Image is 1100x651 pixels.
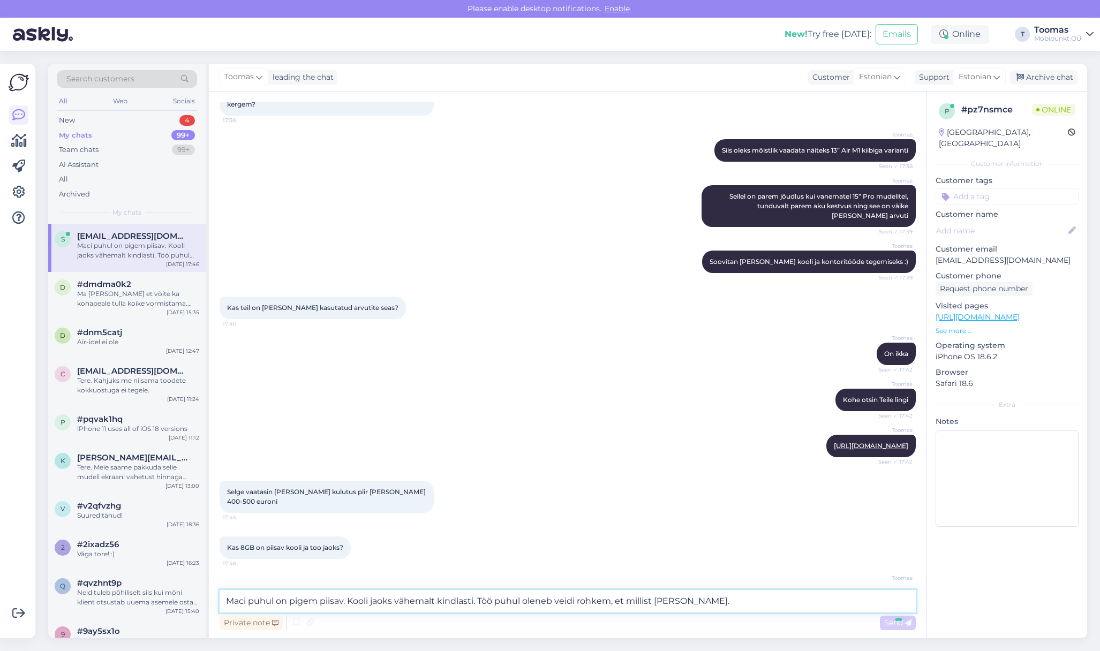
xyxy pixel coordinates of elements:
[59,115,75,126] div: New
[872,426,913,434] span: Toomas
[227,543,343,551] span: Kas 8GB on piisav kooli ja too jaoks?
[223,559,263,567] span: 17:46
[165,607,199,615] div: [DATE] 15:40
[936,225,1066,237] input: Add name
[936,300,1079,312] p: Visited pages
[710,258,908,266] span: Soovitan [PERSON_NAME] kooli ja kontoritööde tegemiseks :)
[872,412,913,420] span: Seen ✓ 17:42
[223,116,263,124] span: 17:38
[77,463,199,482] div: Tere. Meie saame pakkuda selle mudeli ekraani vahetust hinnaga 500€.
[166,347,199,355] div: [DATE] 12:47
[936,175,1079,186] p: Customer tags
[843,396,908,404] span: Kohe otsin Teile lingi
[1032,104,1075,116] span: Online
[601,4,633,13] span: Enable
[936,209,1079,220] p: Customer name
[936,188,1079,205] input: Add a tag
[77,540,119,549] span: #2ixadz56
[872,274,913,282] span: Seen ✓ 17:39
[872,242,913,250] span: Toomas
[60,331,65,339] span: d
[179,115,195,126] div: 4
[872,366,913,374] span: Seen ✓ 17:42
[59,174,68,185] div: All
[884,350,908,358] span: On ikka
[859,71,892,83] span: Estonian
[166,260,199,268] div: [DATE] 17:46
[77,549,199,559] div: Väga tore! :)
[77,376,199,395] div: Tere. Kahjuks me niisama toodete kokkuostuga ei tegele.
[872,228,913,236] span: Seen ✓ 17:39
[872,574,913,582] span: Toomas
[936,312,1020,322] a: [URL][DOMAIN_NAME]
[77,366,189,376] span: carolinareidma97@gmail.com
[171,130,195,141] div: 99+
[808,72,850,83] div: Customer
[61,457,65,465] span: k
[167,559,199,567] div: [DATE] 16:23
[59,130,92,141] div: My chats
[171,94,197,108] div: Socials
[77,414,123,424] span: #pqvak1hq
[936,367,1079,378] p: Browser
[936,416,1079,427] p: Notes
[936,340,1079,351] p: Operating system
[169,434,199,442] div: [DATE] 11:12
[227,488,427,505] span: Selge vaatasin [PERSON_NAME] kulutus piir [PERSON_NAME] 400-500 euroni
[729,192,910,219] span: Sellel on parem jõudlus kui vanematel 15” Pro mudelitel, tunduvalt parem aku kestvus ning see on ...
[111,94,130,108] div: Web
[77,578,122,588] span: #qvzhnt9p
[945,107,950,115] span: p
[61,505,65,513] span: v
[60,582,65,590] span: q
[9,72,29,93] img: Askly Logo
[785,28,871,41] div: Try free [DATE]:
[876,24,918,44] button: Emails
[936,255,1079,266] p: [EMAIL_ADDRESS][DOMAIN_NAME]
[872,162,913,170] span: Seen ✓ 17:38
[167,308,199,316] div: [DATE] 15:35
[959,71,991,83] span: Estonian
[165,482,199,490] div: [DATE] 13:00
[1015,27,1030,42] div: T
[59,189,90,200] div: Archived
[936,400,1079,410] div: Extra
[77,241,199,260] div: Maci puhul on pigem piisav. Kooli jaoks vähemalt kindlasti. Töö puhul oleneb veidi rohkem, et mil...
[77,231,189,241] span: snaiderselina0@gmail.com
[112,208,141,217] span: My chats
[936,378,1079,389] p: Safari 18.6
[785,29,808,39] b: New!
[77,453,189,463] span: kristi@ecooil.ee
[872,177,913,185] span: Toomas
[77,424,199,434] div: iPhone 11 uses all of iOS 18 versions
[223,320,263,328] span: 17:40
[57,94,69,108] div: All
[1034,34,1082,43] div: Mobipunkt OÜ
[224,71,254,83] span: Toomas
[936,282,1033,296] div: Request phone number
[61,418,65,426] span: p
[872,380,913,388] span: Toomas
[268,72,334,83] div: leading the chat
[167,395,199,403] div: [DATE] 11:24
[61,370,65,378] span: c
[59,145,99,155] div: Team chats
[167,520,199,528] div: [DATE] 18:36
[77,279,131,289] span: #dmdma0k2
[60,283,65,291] span: d
[936,159,1079,169] div: Customer information
[77,588,199,607] div: Neid tuleb põhiliselt siis kui mõni klient otsustab uuema asemele osta ning vana seadme meile müü...
[61,235,65,243] span: s
[936,270,1079,282] p: Customer phone
[1034,26,1094,43] a: ToomasMobipunkt OÜ
[66,73,134,85] span: Search customers
[872,334,913,342] span: Toomas
[77,626,120,636] span: #9ay5sx1o
[936,326,1079,336] p: See more ...
[227,304,398,312] span: Kas teil on [PERSON_NAME] kasutatud arvutite seas?
[915,72,950,83] div: Support
[77,289,199,308] div: Ma [PERSON_NAME] et võite ka kohapeale tulla koike vormistama. Saate ise üle vaadata kas [PERSON_...
[936,351,1079,362] p: iPhone OS 18.6.2
[77,501,121,511] span: #v2qfvzhg
[77,337,199,347] div: Air-idel ei ole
